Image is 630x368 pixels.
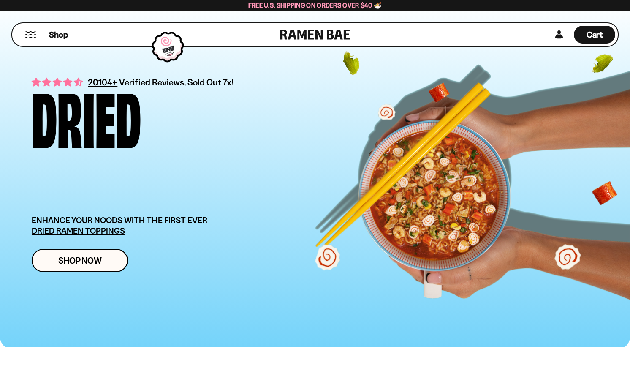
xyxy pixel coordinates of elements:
span: Shop Now [58,256,102,265]
span: Free U.S. Shipping on Orders over $40 🍜 [248,1,382,9]
a: Shop [49,26,68,44]
span: Cart [587,30,603,40]
span: Verified Reviews, Sold Out 7x! [119,77,234,87]
a: Shop Now [32,249,128,272]
div: Dried [32,87,141,144]
span: Shop [49,29,68,41]
button: Mobile Menu Trigger [25,31,36,38]
a: Cart [574,23,615,46]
